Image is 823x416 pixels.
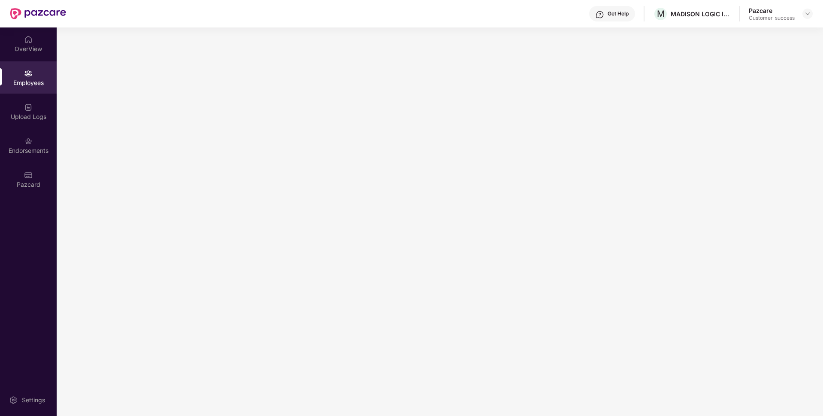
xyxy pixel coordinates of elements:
img: svg+xml;base64,PHN2ZyBpZD0iU2V0dGluZy0yMHgyMCIgeG1sbnM9Imh0dHA6Ly93d3cudzMub3JnLzIwMDAvc3ZnIiB3aW... [9,396,18,404]
div: Settings [19,396,48,404]
img: svg+xml;base64,PHN2ZyBpZD0iUGF6Y2FyZCIgeG1sbnM9Imh0dHA6Ly93d3cudzMub3JnLzIwMDAvc3ZnIiB3aWR0aD0iMj... [24,171,33,179]
img: svg+xml;base64,PHN2ZyBpZD0iSG9tZSIgeG1sbnM9Imh0dHA6Ly93d3cudzMub3JnLzIwMDAvc3ZnIiB3aWR0aD0iMjAiIG... [24,35,33,44]
img: svg+xml;base64,PHN2ZyBpZD0iVXBsb2FkX0xvZ3MiIGRhdGEtbmFtZT0iVXBsb2FkIExvZ3MiIHhtbG5zPSJodHRwOi8vd3... [24,103,33,112]
img: svg+xml;base64,PHN2ZyBpZD0iRW1wbG95ZWVzIiB4bWxucz0iaHR0cDovL3d3dy53My5vcmcvMjAwMC9zdmciIHdpZHRoPS... [24,69,33,78]
div: Customer_success [749,15,795,21]
div: Pazcare [749,6,795,15]
img: svg+xml;base64,PHN2ZyBpZD0iSGVscC0zMngzMiIgeG1sbnM9Imh0dHA6Ly93d3cudzMub3JnLzIwMDAvc3ZnIiB3aWR0aD... [596,10,604,19]
img: svg+xml;base64,PHN2ZyBpZD0iRHJvcGRvd24tMzJ4MzIiIHhtbG5zPSJodHRwOi8vd3d3LnczLm9yZy8yMDAwL3N2ZyIgd2... [804,10,811,17]
img: svg+xml;base64,PHN2ZyBpZD0iRW5kb3JzZW1lbnRzIiB4bWxucz0iaHR0cDovL3d3dy53My5vcmcvMjAwMC9zdmciIHdpZH... [24,137,33,146]
img: New Pazcare Logo [10,8,66,19]
div: MADISON LOGIC INDIA PRIVATE LIMITED [671,10,731,18]
div: Get Help [608,10,629,17]
span: M [657,9,665,19]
